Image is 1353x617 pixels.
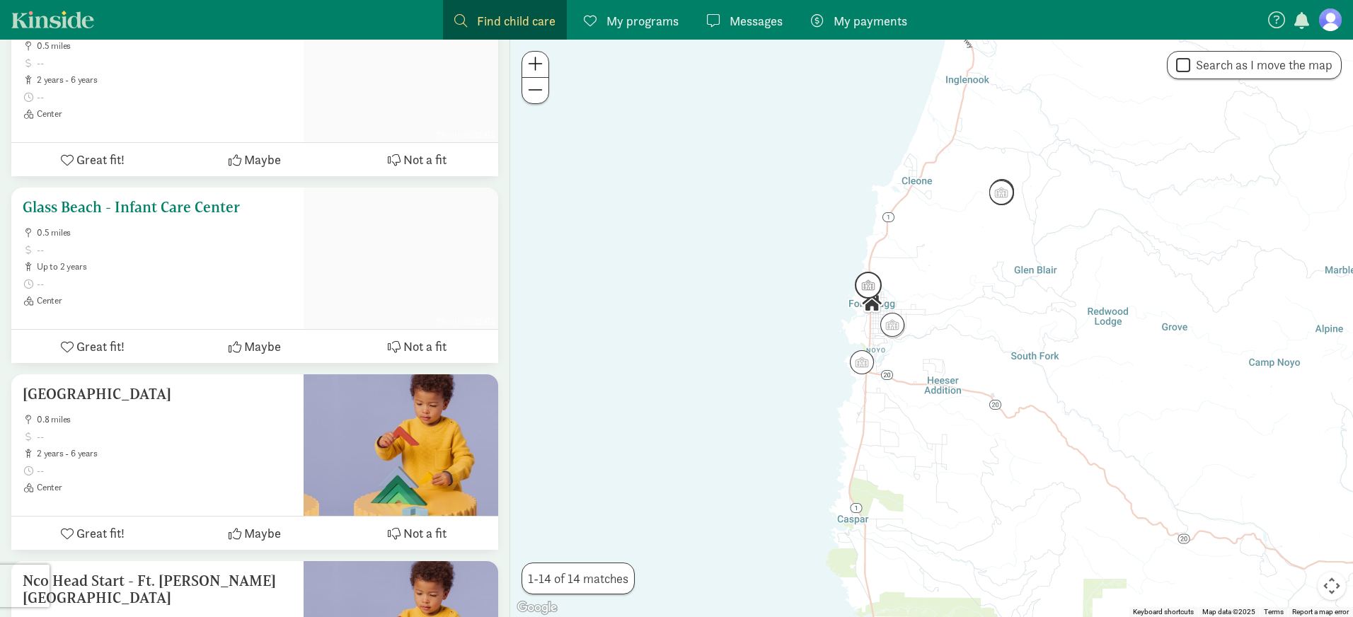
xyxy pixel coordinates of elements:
[336,517,498,550] button: Not a fit
[855,272,882,299] div: Click to see details
[989,180,1013,204] div: Click to see details
[514,599,560,617] a: Open this area in Google Maps (opens a new window)
[1133,607,1194,617] button: Keyboard shortcuts
[990,180,1014,204] div: Click to see details
[76,524,125,543] span: Great fit!
[76,150,125,169] span: Great fit!
[76,337,125,356] span: Great fit!
[37,482,292,493] span: Center
[403,524,447,543] span: Not a fit
[37,261,292,272] span: up to 2 years
[37,74,292,86] span: 2 years - 6 years
[403,337,447,356] span: Not a fit
[23,572,292,606] h5: Nco Head Start - Ft. [PERSON_NAME][GEOGRAPHIC_DATA]
[37,448,292,459] span: 2 years - 6 years
[11,330,173,363] button: Great fit!
[434,126,498,142] span: Photo by
[434,313,498,329] span: Photo by
[477,11,555,30] span: Find child care
[23,386,292,403] h5: [GEOGRAPHIC_DATA]
[860,292,884,316] div: Click to see details
[37,414,292,425] span: 0.8 miles
[336,143,498,176] button: Not a fit
[37,40,292,52] span: 0.5 miles
[462,129,495,139] a: SSCBEATS
[336,330,498,363] button: Not a fit
[606,11,679,30] span: My programs
[462,316,495,325] a: SSCBEATS
[244,524,281,543] span: Maybe
[990,179,1014,203] div: Click to see details
[173,330,335,363] button: Maybe
[244,150,281,169] span: Maybe
[11,517,173,550] button: Great fit!
[528,569,628,588] span: 1-14 of 14 matches
[1318,572,1346,600] button: Map camera controls
[23,199,292,216] h5: Glass Beach - Infant Care Center
[730,11,783,30] span: Messages
[1202,608,1255,616] span: Map data ©2025
[880,313,904,337] div: Click to see details
[1190,57,1332,74] label: Search as I move the map
[881,314,905,338] div: Click to see details
[1292,608,1349,616] a: Report a map error
[173,517,335,550] button: Maybe
[11,11,94,28] a: Kinside
[37,295,292,306] span: Center
[37,108,292,120] span: Center
[37,227,292,238] span: 0.5 miles
[11,143,173,176] button: Great fit!
[244,337,281,356] span: Maybe
[514,599,560,617] img: Google
[1264,608,1284,616] a: Terms (opens in new tab)
[173,143,335,176] button: Maybe
[850,350,874,374] div: Click to see details
[834,11,907,30] span: My payments
[403,150,447,169] span: Not a fit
